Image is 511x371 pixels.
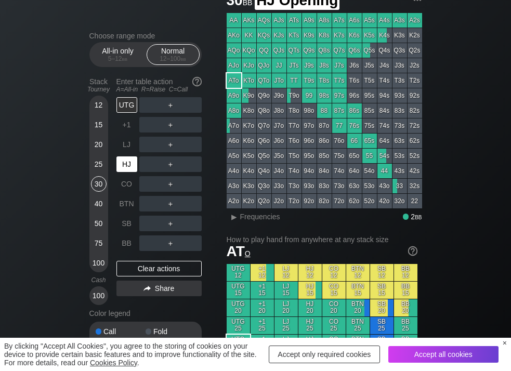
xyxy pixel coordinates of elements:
[287,164,302,178] div: T4o
[362,179,377,193] div: 53o
[408,149,422,163] div: 52s
[116,97,137,113] div: UTG
[242,164,256,178] div: K4o
[298,282,322,299] div: HJ 15
[287,118,302,133] div: T7o
[85,276,112,284] div: Cash
[322,264,346,281] div: CO 12
[242,73,256,88] div: KTo
[302,28,317,43] div: K9s
[392,13,407,28] div: A3s
[408,58,422,73] div: J2s
[370,299,394,316] div: SB 20
[139,216,202,231] div: ＋
[274,264,298,281] div: LJ 12
[408,88,422,103] div: 92s
[257,88,271,103] div: Q9o
[392,179,407,193] div: 33
[377,103,392,118] div: 84s
[257,134,271,148] div: Q6o
[91,288,107,303] div: 100
[332,73,347,88] div: T7s
[272,58,286,73] div: JJ
[139,176,202,192] div: ＋
[362,194,377,208] div: 52o
[242,28,256,43] div: KK
[227,149,241,163] div: A5o
[503,339,507,347] div: ×
[122,55,128,62] span: bb
[251,335,274,352] div: +1 30
[347,164,362,178] div: 64o
[408,28,422,43] div: K2s
[257,13,271,28] div: AQs
[362,118,377,133] div: 75s
[274,317,298,334] div: LJ 25
[377,194,392,208] div: 42o
[287,28,302,43] div: KTs
[227,179,241,193] div: A3o
[370,317,394,334] div: SB 25
[362,103,377,118] div: 85s
[85,73,112,97] div: Stack
[362,149,377,163] div: 55
[272,73,286,88] div: JTo
[388,346,499,363] div: Accept all cookies
[91,235,107,251] div: 75
[242,194,256,208] div: K2o
[227,282,250,299] div: UTG 15
[317,134,332,148] div: 86o
[245,247,251,258] span: o
[180,55,186,62] span: bb
[4,342,260,367] div: By clicking "Accept All Cookies", you agree to the storing of cookies on your device to provide c...
[227,243,251,259] span: AT
[227,118,241,133] div: A7o
[362,58,377,73] div: J5s
[377,73,392,88] div: T4s
[91,176,107,192] div: 30
[227,164,241,178] div: A4o
[242,179,256,193] div: K3o
[272,194,286,208] div: J2o
[287,43,302,58] div: QTs
[287,103,302,118] div: T8o
[116,156,137,172] div: HJ
[347,194,362,208] div: 62o
[302,13,317,28] div: A9s
[408,194,422,208] div: 22
[302,149,317,163] div: 95o
[332,134,347,148] div: 76o
[257,179,271,193] div: Q3o
[91,156,107,172] div: 25
[116,176,137,192] div: CO
[332,194,347,208] div: 72o
[116,261,202,276] div: Clear actions
[89,32,202,40] h2: Choose range mode
[287,134,302,148] div: T6o
[317,103,332,118] div: 88
[242,58,256,73] div: KJo
[302,43,317,58] div: Q9s
[377,28,392,43] div: K4s
[370,282,394,299] div: SB 15
[362,73,377,88] div: T5s
[242,103,256,118] div: K8o
[227,73,241,88] div: ATo
[362,164,377,178] div: 54o
[346,282,370,299] div: BTN 15
[392,28,407,43] div: K3s
[116,281,202,296] div: Share
[89,305,202,322] div: Color legend
[392,58,407,73] div: J3s
[116,73,202,97] div: Enter table action
[322,317,346,334] div: CO 25
[257,43,271,58] div: QQ
[362,28,377,43] div: K5s
[272,88,286,103] div: J9o
[392,43,407,58] div: Q3s
[347,88,362,103] div: 96s
[408,164,422,178] div: 42s
[317,73,332,88] div: T8s
[257,73,271,88] div: QTo
[408,13,422,28] div: A2s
